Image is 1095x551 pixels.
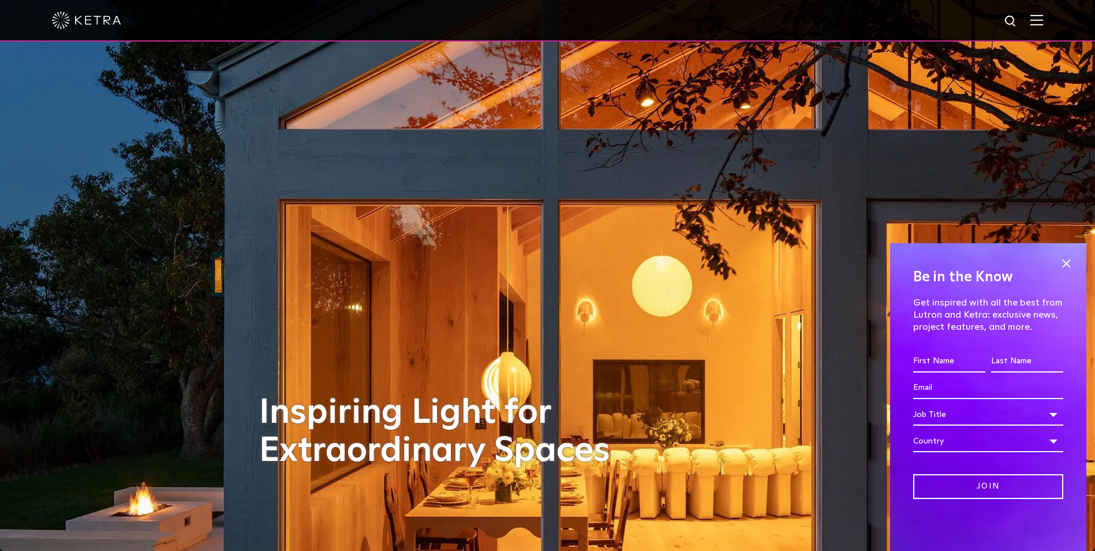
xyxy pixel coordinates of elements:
h4: Be in the Know [913,266,1063,288]
input: Last Name [991,351,1063,373]
div: Country [913,430,1063,452]
img: ketra-logo-2019-white [52,12,121,29]
div: Job Title [913,404,1063,426]
img: search icon [1004,14,1018,29]
input: Email [913,377,1063,399]
input: Join [913,474,1063,499]
p: Get inspired with all the best from Lutron and Ketra: exclusive news, project features, and more. [913,297,1063,333]
input: First Name [913,351,985,373]
h1: Inspiring Light for Extraordinary Spaces [259,394,634,470]
img: Hamburger%20Nav.svg [1030,14,1043,25]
